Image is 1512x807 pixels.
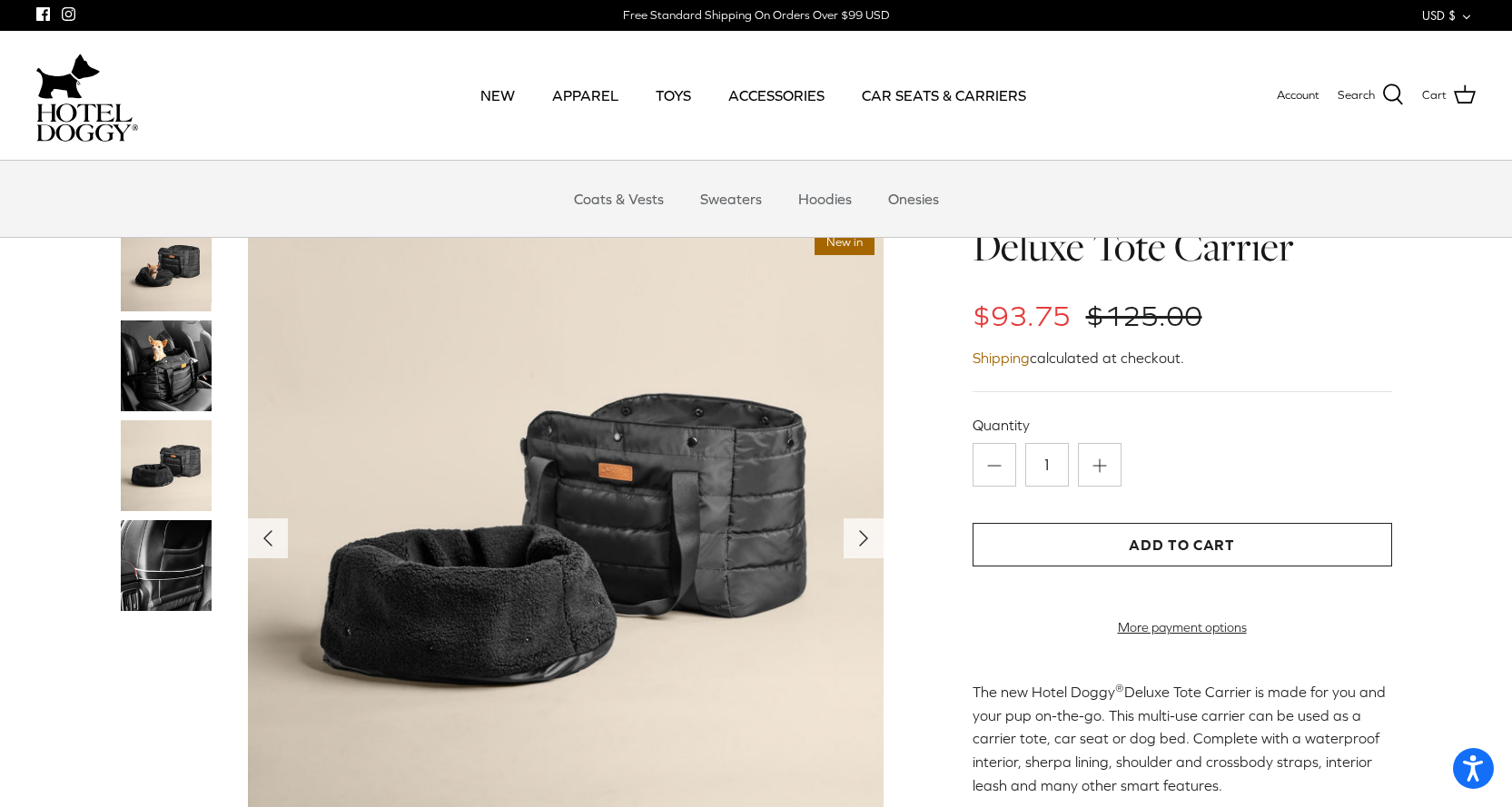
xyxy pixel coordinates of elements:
div: Primary navigation [270,64,1237,126]
div: Free Standard Shipping On Orders Over $99 USD [623,7,889,24]
label: Quantity [973,415,1392,435]
a: Coats & Vests [558,172,680,226]
img: hoteldoggycom [36,103,138,142]
a: Facebook [36,7,50,21]
a: Instagram [62,7,75,21]
sup: ® [1115,682,1124,694]
button: Add to Cart [973,523,1392,566]
input: Quantity [1025,443,1069,487]
a: More payment options [973,620,1392,635]
span: $93.75 [973,300,1071,332]
button: Next [844,518,884,558]
a: Onesies [872,172,955,226]
a: Hoodies [782,172,868,226]
a: hoteldoggycom [36,49,138,142]
a: Account [1277,86,1319,105]
a: ACCESSORIES [712,64,841,126]
a: NEW [464,64,531,126]
a: TOYS [639,64,707,126]
span: $125.00 [1086,300,1202,332]
span: Account [1277,88,1319,102]
img: dog-icon.svg [36,49,100,103]
div: calculated at checkout. [973,347,1392,370]
span: Search [1338,86,1375,105]
a: Cart [1422,84,1476,107]
a: CAR SEATS & CARRIERS [845,64,1043,126]
h1: Deluxe Tote Carrier [973,221,1392,273]
a: Free Standard Shipping On Orders Over $99 USD [623,2,889,29]
a: Sweaters [684,172,778,226]
span: New in [815,230,875,256]
span: Cart [1422,86,1447,105]
a: Search [1338,84,1404,107]
a: APPAREL [536,64,635,126]
a: Shipping [973,349,1030,366]
button: Previous [248,518,288,558]
p: The new Hotel Doggy Deluxe Tote Carrier is made for you and your pup on-the-go. This multi-use ca... [973,681,1392,797]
